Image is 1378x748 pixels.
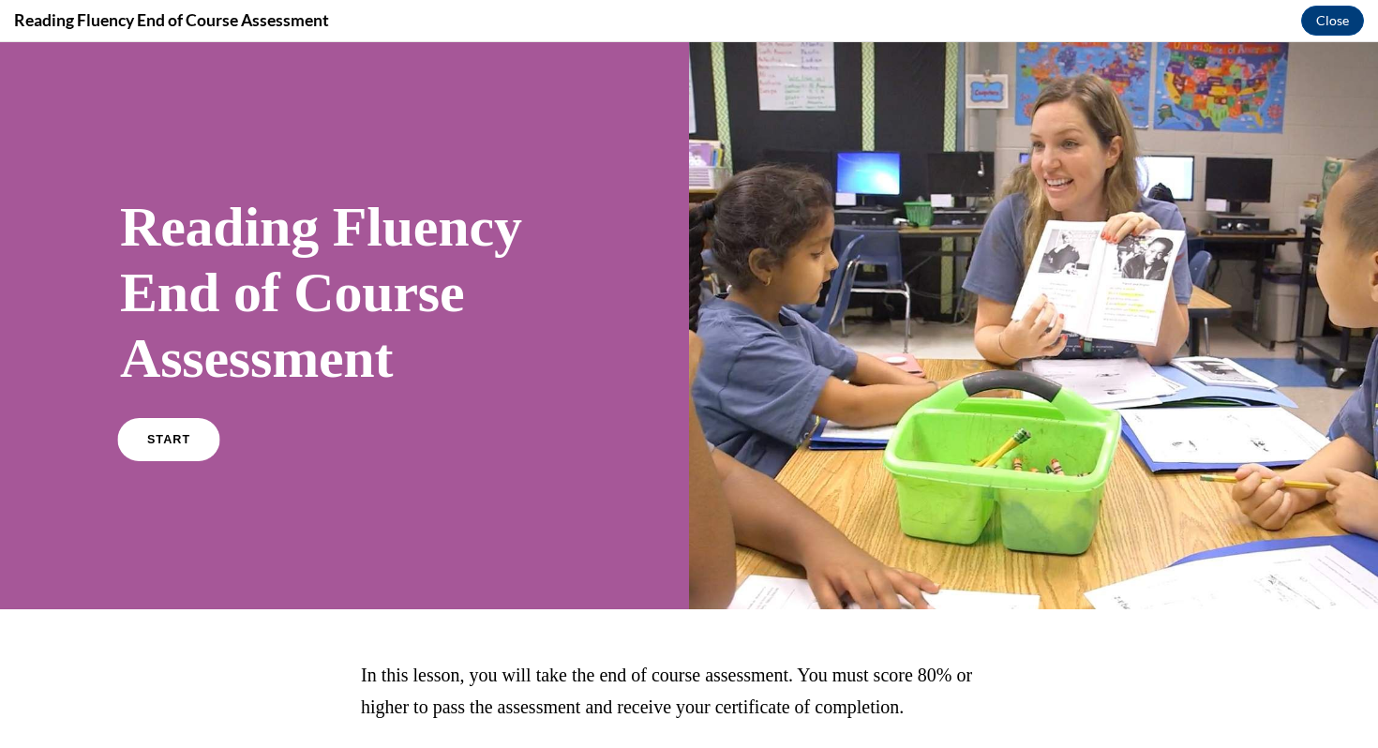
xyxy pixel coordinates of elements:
h1: Reading Fluency End of Course Assessment [120,152,569,349]
a: START [117,376,219,419]
h4: Reading Fluency End of Course Assessment [14,8,329,32]
button: Close [1301,6,1364,36]
span: START [147,391,190,405]
span: In this lesson, you will take the end of course assessment. You must score 80% or higher to pass ... [361,622,972,675]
